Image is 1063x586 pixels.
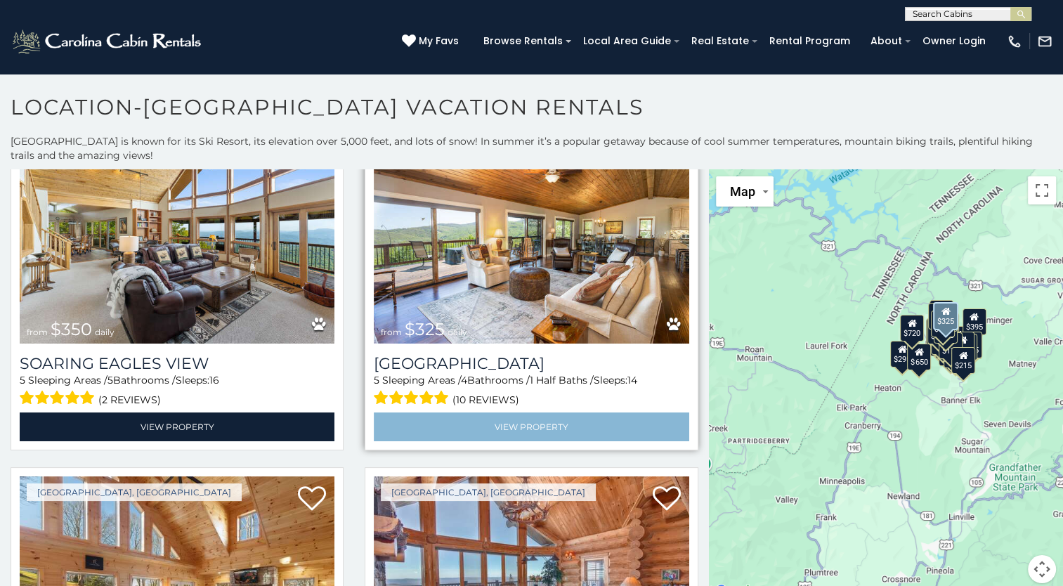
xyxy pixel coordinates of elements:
[730,184,755,199] span: Map
[627,374,637,386] span: 14
[927,317,951,344] div: $425
[405,319,445,339] span: $325
[1028,176,1056,204] button: Toggle fullscreen view
[298,485,326,514] a: Add to favorites
[1028,555,1056,583] button: Map camera controls
[419,34,459,48] span: My Favs
[374,373,689,409] div: Sleeping Areas / Bathrooms / Sleeps:
[20,374,25,386] span: 5
[934,316,958,343] div: $180
[530,374,594,386] span: 1 Half Baths /
[374,412,689,441] a: View Property
[958,332,982,358] div: $435
[476,30,570,52] a: Browse Rentals
[95,327,115,337] span: daily
[452,391,519,409] span: (10 reviews)
[381,483,596,501] a: [GEOGRAPHIC_DATA], [GEOGRAPHIC_DATA]
[930,299,953,326] div: $125
[928,302,952,329] div: $150
[935,313,959,339] div: $390
[653,485,681,514] a: Add to favorites
[933,301,958,330] div: $325
[107,374,113,386] span: 5
[951,332,974,358] div: $165
[762,30,857,52] a: Rental Program
[20,373,334,409] div: Sleeping Areas / Bathrooms / Sleeps:
[684,30,756,52] a: Real Estate
[953,334,977,360] div: $160
[27,483,242,501] a: [GEOGRAPHIC_DATA], [GEOGRAPHIC_DATA]
[915,30,993,52] a: Owner Login
[926,318,950,345] div: $425
[27,327,48,337] span: from
[374,133,689,344] a: Beech Mountain Vista from $325 daily
[461,374,467,386] span: 4
[20,412,334,441] a: View Property
[907,344,931,370] div: $650
[374,133,689,344] img: Beech Mountain Vista
[20,133,334,344] a: Soaring Eagles View from $350 daily
[374,354,689,373] h3: Beech Mountain Vista
[209,374,219,386] span: 16
[900,314,924,341] div: $720
[448,327,467,337] span: daily
[931,310,955,337] div: $310
[1037,34,1052,49] img: mail-regular-white.png
[863,30,909,52] a: About
[1007,34,1022,49] img: phone-regular-white.png
[381,327,402,337] span: from
[939,332,963,358] div: $175
[402,34,462,49] a: My Favs
[374,374,379,386] span: 5
[11,27,205,56] img: White-1-2.png
[20,354,334,373] a: Soaring Eagles View
[716,176,774,207] button: Change map style
[576,30,678,52] a: Local Area Guide
[51,319,92,339] span: $350
[98,391,161,409] span: (2 reviews)
[20,133,334,344] img: Soaring Eagles View
[890,340,914,367] div: $295
[963,308,986,335] div: $395
[951,346,975,373] div: $215
[374,354,689,373] a: [GEOGRAPHIC_DATA]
